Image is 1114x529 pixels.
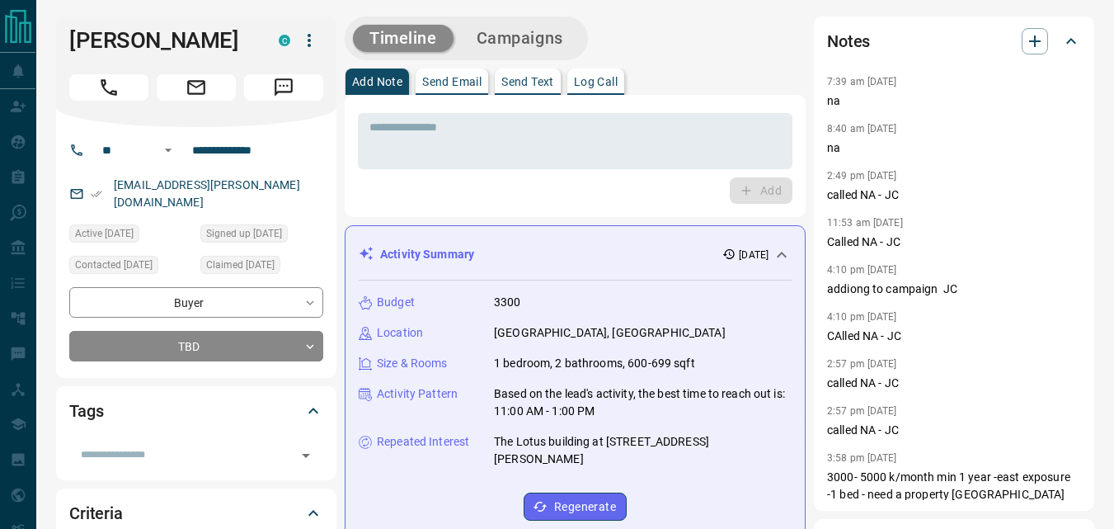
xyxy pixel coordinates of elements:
[524,493,627,521] button: Regenerate
[827,234,1081,251] p: Called NA - JC
[69,27,254,54] h1: [PERSON_NAME]
[827,217,903,229] p: 11:53 am [DATE]
[377,355,448,372] p: Size & Rooms
[827,375,1081,392] p: called NA - JC
[827,469,1081,521] p: 3000- 5000 k/month min 1 year -east exposure -1 bed - need a property [GEOGRAPHIC_DATA] area near...
[114,178,300,209] a: [EMAIL_ADDRESS][PERSON_NAME][DOMAIN_NAME]
[494,294,521,311] p: 3300
[69,500,123,527] h2: Criteria
[827,328,1081,345] p: CAlled NA - JC
[827,170,897,182] p: 2:49 pm [DATE]
[69,224,192,248] div: Mon Feb 24 2025
[380,246,474,263] p: Activity Summary
[91,188,102,200] svg: Email Verified
[377,385,458,403] p: Activity Pattern
[69,391,323,431] div: Tags
[827,311,897,323] p: 4:10 pm [DATE]
[75,225,134,242] span: Active [DATE]
[494,433,792,468] p: The Lotus building at [STREET_ADDRESS][PERSON_NAME]
[827,422,1081,439] p: called NA - JC
[827,92,1081,110] p: na
[69,256,192,279] div: Thu Apr 10 2025
[827,187,1081,204] p: called NA - JC
[827,123,897,135] p: 8:40 am [DATE]
[827,281,1081,298] p: addiong to campaign JC
[494,324,726,342] p: [GEOGRAPHIC_DATA], [GEOGRAPHIC_DATA]
[377,324,423,342] p: Location
[200,256,323,279] div: Mon Feb 24 2025
[494,385,792,420] p: Based on the lead's activity, the best time to reach out is: 11:00 AM - 1:00 PM
[353,25,454,52] button: Timeline
[69,398,103,424] h2: Tags
[827,28,870,54] h2: Notes
[206,225,282,242] span: Signed up [DATE]
[827,264,897,276] p: 4:10 pm [DATE]
[206,257,275,273] span: Claimed [DATE]
[359,239,792,270] div: Activity Summary[DATE]
[244,74,323,101] span: Message
[294,444,317,467] button: Open
[279,35,290,46] div: condos.ca
[574,76,618,87] p: Log Call
[69,287,323,318] div: Buyer
[827,358,897,370] p: 2:57 pm [DATE]
[377,433,469,451] p: Repeated Interest
[158,140,178,160] button: Open
[827,139,1081,157] p: na
[739,248,769,262] p: [DATE]
[494,355,695,372] p: 1 bedroom, 2 bathrooms, 600-699 sqft
[827,21,1081,61] div: Notes
[460,25,580,52] button: Campaigns
[69,331,323,361] div: TBD
[827,76,897,87] p: 7:39 am [DATE]
[422,76,482,87] p: Send Email
[377,294,415,311] p: Budget
[200,224,323,248] div: Fri Jul 05 2024
[75,257,153,273] span: Contacted [DATE]
[352,76,402,87] p: Add Note
[827,452,897,464] p: 3:58 pm [DATE]
[69,74,148,101] span: Call
[501,76,554,87] p: Send Text
[827,405,897,417] p: 2:57 pm [DATE]
[157,74,236,101] span: Email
